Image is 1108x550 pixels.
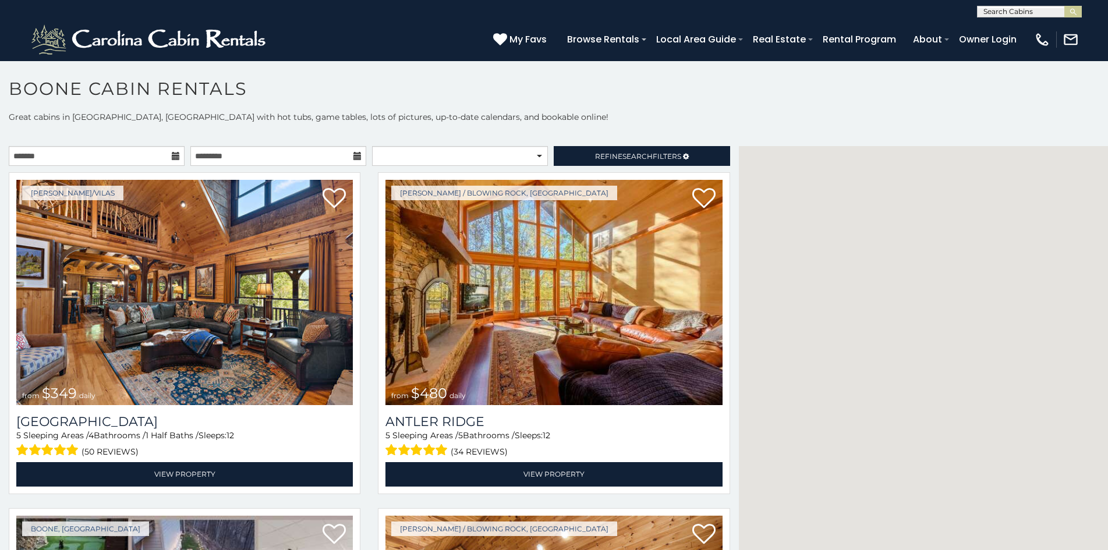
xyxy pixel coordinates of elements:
a: View Property [385,462,722,486]
a: Add to favorites [323,523,346,547]
span: (34 reviews) [451,444,508,459]
img: mail-regular-white.png [1063,31,1079,48]
h3: Diamond Creek Lodge [16,414,353,430]
span: 12 [543,430,550,441]
span: $349 [42,385,77,402]
a: [PERSON_NAME] / Blowing Rock, [GEOGRAPHIC_DATA] [391,186,617,200]
a: Boone, [GEOGRAPHIC_DATA] [22,521,149,536]
a: About [907,29,948,49]
img: White-1-2.png [29,22,271,57]
a: Add to favorites [692,187,716,211]
a: RefineSearchFilters [554,146,730,166]
span: Refine Filters [595,152,681,161]
a: Add to favorites [692,523,716,547]
div: Sleeping Areas / Bathrooms / Sleeps: [16,430,353,459]
span: from [22,391,40,400]
span: 5 [16,430,21,441]
a: [PERSON_NAME]/Vilas [22,186,123,200]
img: phone-regular-white.png [1034,31,1050,48]
span: Search [622,152,653,161]
a: Antler Ridge [385,414,722,430]
span: daily [449,391,466,400]
a: Local Area Guide [650,29,742,49]
span: 4 [89,430,94,441]
img: 1714397585_thumbnail.jpeg [385,180,722,405]
a: Rental Program [817,29,902,49]
span: 5 [385,430,390,441]
span: (50 reviews) [82,444,139,459]
a: from $480 daily [385,180,722,405]
span: from [391,391,409,400]
a: [PERSON_NAME] / Blowing Rock, [GEOGRAPHIC_DATA] [391,521,617,536]
img: 1714398500_thumbnail.jpeg [16,180,353,405]
span: 12 [226,430,234,441]
a: View Property [16,462,353,486]
a: Owner Login [953,29,1022,49]
div: Sleeping Areas / Bathrooms / Sleeps: [385,430,722,459]
span: $480 [411,385,447,402]
a: Real Estate [747,29,812,49]
span: daily [79,391,95,400]
span: My Favs [509,32,547,47]
a: Add to favorites [323,187,346,211]
a: [GEOGRAPHIC_DATA] [16,414,353,430]
a: from $349 daily [16,180,353,405]
span: 1 Half Baths / [146,430,199,441]
span: 5 [458,430,463,441]
a: My Favs [493,32,550,47]
a: Browse Rentals [561,29,645,49]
